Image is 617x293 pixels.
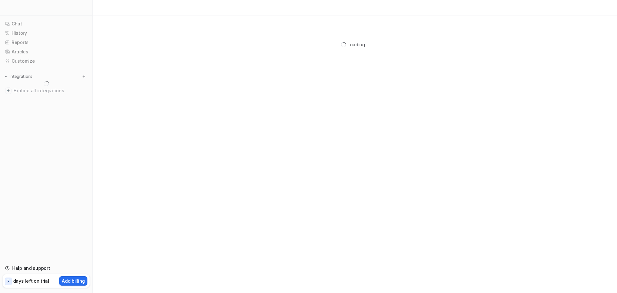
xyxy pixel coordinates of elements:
[13,86,87,96] span: Explore all integrations
[347,41,369,48] div: Loading...
[5,87,12,94] img: explore all integrations
[10,74,32,79] p: Integrations
[59,276,87,286] button: Add billing
[62,278,85,284] p: Add billing
[3,57,90,66] a: Customize
[13,278,49,284] p: days left on trial
[7,279,10,284] p: 7
[3,29,90,38] a: History
[82,74,86,79] img: menu_add.svg
[3,264,90,273] a: Help and support
[3,19,90,28] a: Chat
[3,86,90,95] a: Explore all integrations
[3,47,90,56] a: Articles
[4,74,8,79] img: expand menu
[3,73,34,80] button: Integrations
[3,38,90,47] a: Reports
